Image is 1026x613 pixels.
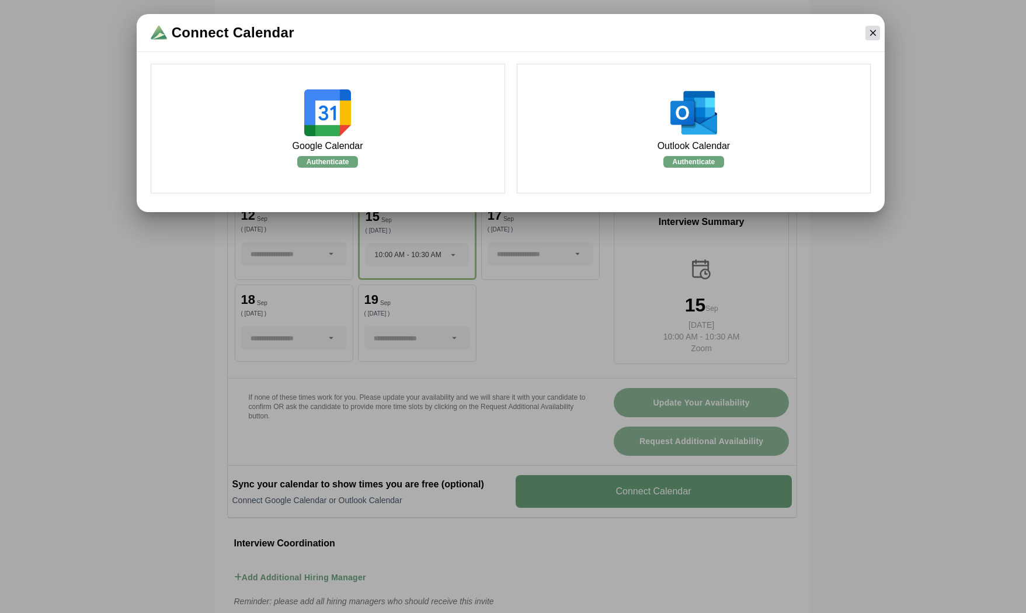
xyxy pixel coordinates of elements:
[172,23,294,42] span: Connect Calendar
[304,89,351,136] img: Google Calendar
[293,141,363,151] h1: Google Calendar
[658,141,731,151] h1: Outlook Calendar
[670,89,717,136] img: Outlook Calendar
[663,156,725,168] v-button: Authenticate
[297,156,359,168] v-button: Authenticate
